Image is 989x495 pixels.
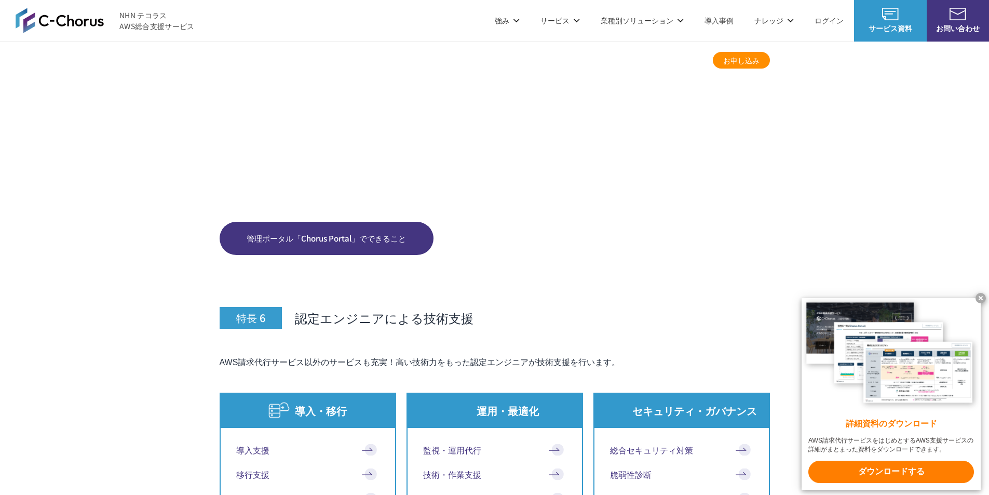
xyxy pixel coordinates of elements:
[495,15,520,26] p: 強み
[579,55,639,66] a: 請求代行 導入事例
[16,8,195,33] a: AWS総合支援サービス C-Chorus NHN テコラスAWS総合支援サービス
[808,461,974,483] x-t: ダウンロードする
[220,307,282,329] span: 特長 6
[220,16,770,196] img: 管理ポータル Chorus Portal イメージ
[950,8,966,20] img: お問い合わせ
[295,403,347,419] p: 導入・移行
[882,8,899,20] img: AWS総合支援サービス C-Chorus サービス資料
[601,15,684,26] p: 業種別ソリューション
[119,10,195,32] span: NHN テコラス AWS総合支援サービス
[815,15,844,26] a: ログイン
[220,233,433,245] span: 管理ポータル「Chorus Portal」でできること
[713,52,770,69] a: お申し込み
[513,55,564,66] a: 特長・メリット
[705,15,734,26] a: 導入事例
[854,23,927,34] span: サービス資料
[236,468,380,480] a: 移行支援
[632,403,757,419] p: セキュリティ・ガバナンス
[295,309,473,327] span: 認定エンジニアによる技術支援
[540,15,580,26] p: サービス
[16,8,104,33] img: AWS総合支援サービス C-Chorus
[610,468,753,480] a: 脆弱性診断
[220,355,770,370] p: AWS請求代行サービス以外のサービスも充実！高い技術力をもった認定エンジニアが技術支援を行います。
[220,222,433,255] a: 管理ポータル「Chorus Portal」でできること
[654,55,697,66] a: よくある質問
[713,55,770,66] span: お申し込み
[808,418,974,430] x-t: 詳細資料のダウンロード
[808,436,974,454] x-t: AWS請求代行サービスをはじめとするAWS支援サービスの詳細がまとまった資料をダウンロードできます。
[802,298,981,490] a: 詳細資料のダウンロード AWS請求代行サービスをはじめとするAWS支援サービスの詳細がまとまった資料をダウンロードできます。 ダウンロードする
[448,55,499,66] a: 請求代行プラン
[927,23,989,34] span: お問い合わせ
[423,444,566,456] a: 監視・運用代行
[236,444,380,456] a: 導入支援
[754,15,794,26] p: ナレッジ
[423,468,566,480] a: 技術・作業支援
[610,444,753,456] a: 総合セキュリティ対策
[477,403,539,419] p: 運用・最適化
